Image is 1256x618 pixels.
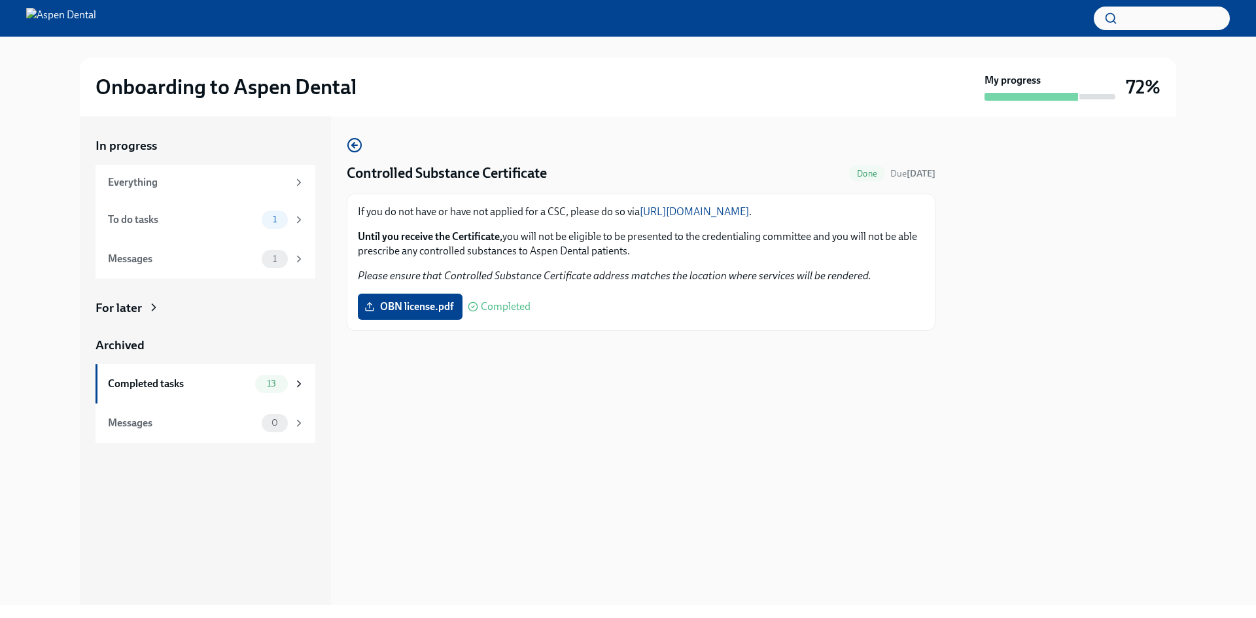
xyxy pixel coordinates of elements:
[358,294,462,320] label: OBN license.pdf
[108,213,256,227] div: To do tasks
[890,168,935,179] span: Due
[890,167,935,180] span: October 25th, 2025 09:00
[265,254,285,264] span: 1
[96,200,315,239] a: To do tasks1
[481,301,531,312] span: Completed
[367,300,453,313] span: OBN license.pdf
[907,168,935,179] strong: [DATE]
[108,416,256,430] div: Messages
[96,74,357,100] h2: Onboarding to Aspen Dental
[358,230,502,243] strong: Until you receive the Certificate,
[96,337,315,354] a: Archived
[358,205,924,219] p: If you do not have or have not applied for a CSC, please do so via .
[1126,75,1160,99] h3: 72%
[96,239,315,279] a: Messages1
[96,300,315,317] a: For later
[259,379,284,388] span: 13
[108,252,256,266] div: Messages
[108,377,250,391] div: Completed tasks
[985,73,1041,88] strong: My progress
[96,300,142,317] div: For later
[358,269,871,282] em: Please ensure that Controlled Substance Certificate address matches the location where services w...
[96,403,315,443] a: Messages0
[96,137,315,154] a: In progress
[849,169,885,179] span: Done
[265,215,285,224] span: 1
[26,8,96,29] img: Aspen Dental
[96,165,315,200] a: Everything
[347,163,547,183] h4: Controlled Substance Certificate
[264,418,286,428] span: 0
[96,364,315,403] a: Completed tasks13
[640,205,749,218] a: [URL][DOMAIN_NAME]
[108,175,288,190] div: Everything
[358,230,924,258] p: you will not be eligible to be presented to the credentialing committee and you will not be able ...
